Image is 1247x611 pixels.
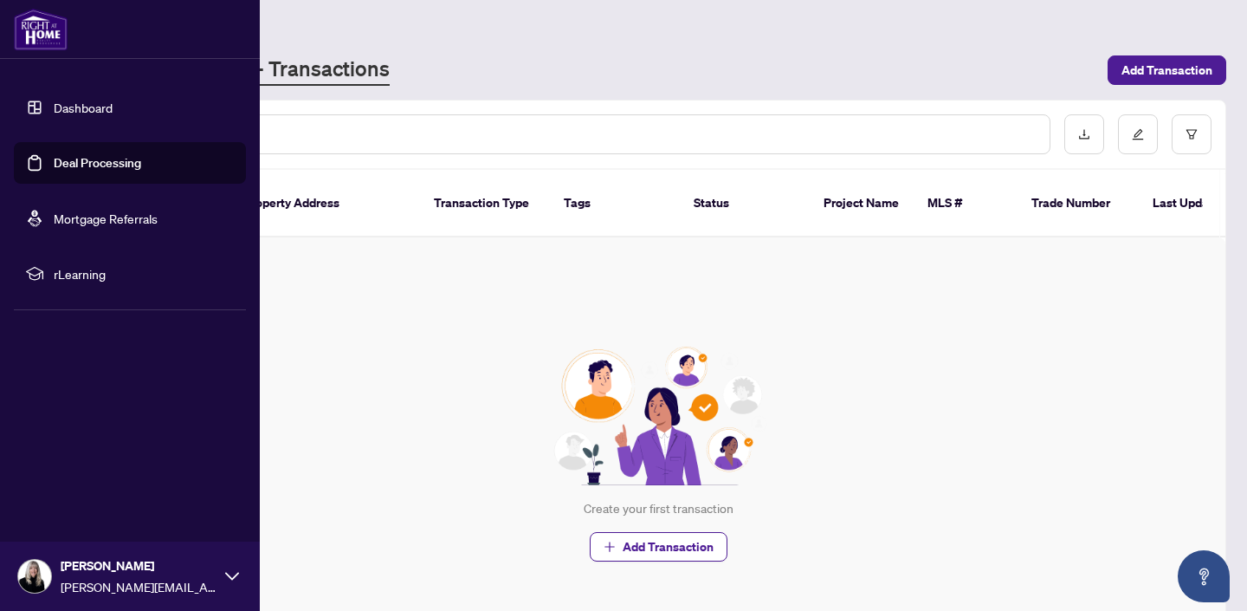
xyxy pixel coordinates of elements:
[61,577,216,596] span: [PERSON_NAME][EMAIL_ADDRESS][DOMAIN_NAME]
[1108,55,1226,85] button: Add Transaction
[604,541,616,553] span: plus
[590,532,727,562] button: Add Transaction
[54,155,141,171] a: Deal Processing
[1121,56,1212,84] span: Add Transaction
[1178,550,1230,602] button: Open asap
[1118,114,1158,154] button: edit
[61,556,216,575] span: [PERSON_NAME]
[546,347,770,485] img: Null State Icon
[680,170,810,237] th: Status
[54,100,113,115] a: Dashboard
[1172,114,1211,154] button: filter
[229,170,420,237] th: Property Address
[550,170,680,237] th: Tags
[420,170,550,237] th: Transaction Type
[623,533,714,561] span: Add Transaction
[1132,128,1144,140] span: edit
[1186,128,1198,140] span: filter
[810,170,914,237] th: Project Name
[54,211,158,226] a: Mortgage Referrals
[1018,170,1139,237] th: Trade Number
[1064,114,1104,154] button: download
[14,9,68,50] img: logo
[1078,128,1090,140] span: download
[584,499,733,518] div: Create your first transaction
[914,170,1018,237] th: MLS #
[18,560,51,593] img: Profile Icon
[54,264,234,283] span: rLearning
